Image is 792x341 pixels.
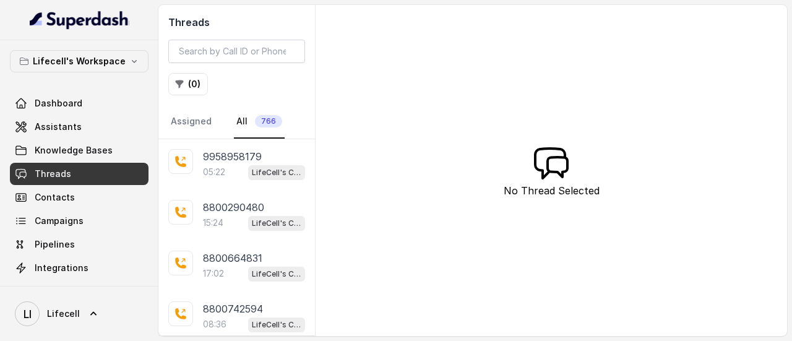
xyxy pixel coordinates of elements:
a: Assigned [168,105,214,139]
a: Integrations [10,257,148,279]
span: Assistants [35,121,82,133]
a: Lifecell [10,296,148,331]
p: 17:02 [203,267,224,280]
a: API Settings [10,280,148,303]
nav: Tabs [168,105,305,139]
img: light.svg [30,10,129,30]
p: No Thread Selected [504,183,600,198]
p: 8800664831 [203,251,262,265]
a: Contacts [10,186,148,209]
p: LifeCell's Call Assistant [252,268,301,280]
p: LifeCell's Call Assistant [252,319,301,331]
span: Knowledge Bases [35,144,113,157]
span: Dashboard [35,97,82,110]
p: Lifecell's Workspace [33,54,126,69]
h2: Threads [168,15,305,30]
p: 9958958179 [203,149,262,164]
span: Pipelines [35,238,75,251]
span: API Settings [35,285,88,298]
span: Lifecell [47,308,80,320]
span: Contacts [35,191,75,204]
a: Pipelines [10,233,148,256]
a: Dashboard [10,92,148,114]
p: LifeCell's Call Assistant [252,166,301,179]
a: Campaigns [10,210,148,232]
a: Threads [10,163,148,185]
span: Threads [35,168,71,180]
a: Assistants [10,116,148,138]
p: 8800290480 [203,200,264,215]
a: Knowledge Bases [10,139,148,162]
span: Integrations [35,262,88,274]
p: 8800742594 [203,301,263,316]
span: Campaigns [35,215,84,227]
button: (0) [168,73,208,95]
p: 15:24 [203,217,223,229]
text: LI [24,308,32,321]
button: Lifecell's Workspace [10,50,148,72]
p: 08:36 [203,318,226,330]
p: LifeCell's Call Assistant [252,217,301,230]
p: 05:22 [203,166,225,178]
a: All766 [234,105,285,139]
input: Search by Call ID or Phone Number [168,40,305,63]
span: 766 [255,115,282,127]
